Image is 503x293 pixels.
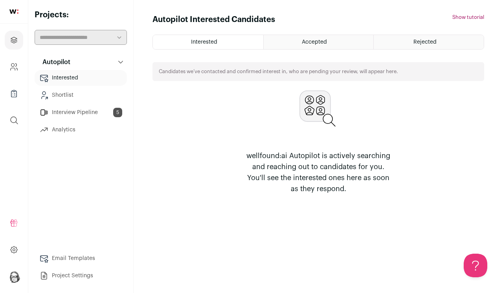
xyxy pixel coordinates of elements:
a: Interested [35,70,127,86]
img: 2818868-medium_jpg [8,270,20,283]
a: Company Lists [5,84,23,103]
a: Email Templates [35,251,127,266]
h1: Autopilot Interested Candidates [152,14,275,25]
span: 5 [113,108,122,117]
iframe: Toggle Customer Support [464,254,487,277]
a: Company and ATS Settings [5,57,23,76]
h2: Projects: [35,9,127,20]
a: Project Settings [35,268,127,284]
p: Candidates we’ve contacted and confirmed interest in, who are pending your review, will appear here. [159,68,398,75]
p: Autopilot [38,57,70,67]
a: Analytics [35,122,127,138]
span: Accepted [302,39,327,45]
a: Interview Pipeline5 [35,105,127,120]
span: Interested [191,39,217,45]
a: Projects [5,31,23,50]
a: Rejected [374,35,484,49]
button: Autopilot [35,54,127,70]
p: wellfound:ai Autopilot is actively searching and reaching out to candidates for you. You'll see t... [243,150,394,194]
span: Rejected [413,39,437,45]
button: Show tutorial [452,14,484,20]
a: Accepted [264,35,374,49]
button: Open dropdown [8,270,20,283]
img: wellfound-shorthand-0d5821cbd27db2630d0214b213865d53afaa358527fdda9d0ea32b1df1b89c2c.svg [9,9,18,14]
a: Shortlist [35,87,127,103]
